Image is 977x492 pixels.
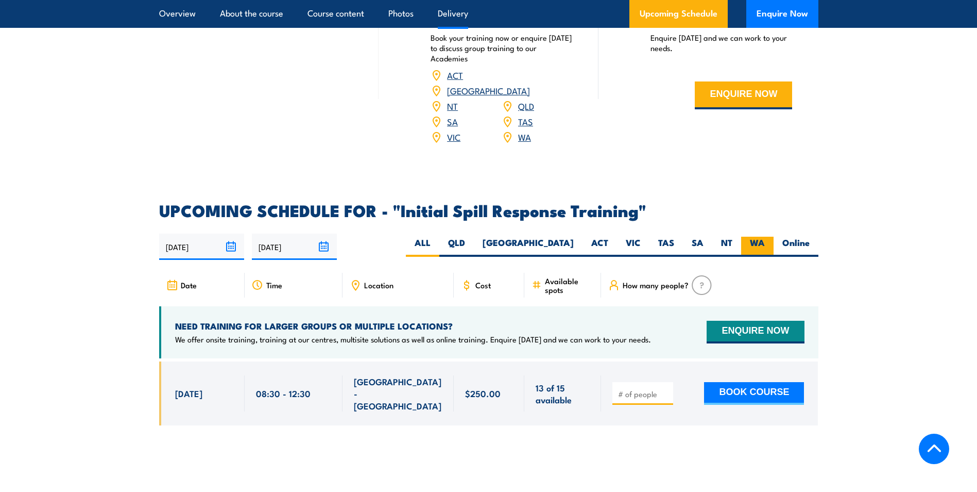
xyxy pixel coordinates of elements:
[707,321,804,343] button: ENQUIRE NOW
[354,375,442,412] span: [GEOGRAPHIC_DATA] - [GEOGRAPHIC_DATA]
[159,203,818,217] h2: UPCOMING SCHEDULE FOR - "Initial Spill Response Training"
[712,237,741,257] label: NT
[623,281,689,289] span: How many people?
[406,237,439,257] label: ALL
[175,387,202,399] span: [DATE]
[475,281,491,289] span: Cost
[256,387,311,399] span: 08:30 - 12:30
[447,130,460,143] a: VIC
[774,237,818,257] label: Online
[536,382,590,406] span: 13 of 15 available
[447,69,463,81] a: ACT
[582,237,617,257] label: ACT
[465,387,501,399] span: $250.00
[266,281,282,289] span: Time
[518,100,534,112] a: QLD
[474,237,582,257] label: [GEOGRAPHIC_DATA]
[439,237,474,257] label: QLD
[364,281,393,289] span: Location
[617,237,649,257] label: VIC
[649,237,683,257] label: TAS
[683,237,712,257] label: SA
[181,281,197,289] span: Date
[175,320,651,332] h4: NEED TRAINING FOR LARGER GROUPS OR MULTIPLE LOCATIONS?
[650,32,793,53] p: Enquire [DATE] and we can work to your needs.
[518,130,531,143] a: WA
[704,382,804,405] button: BOOK COURSE
[741,237,774,257] label: WA
[447,115,458,127] a: SA
[431,32,573,63] p: Book your training now or enquire [DATE] to discuss group training to our Academies
[447,84,530,96] a: [GEOGRAPHIC_DATA]
[695,81,792,109] button: ENQUIRE NOW
[159,234,244,260] input: From date
[618,389,670,399] input: # of people
[252,234,337,260] input: To date
[518,115,533,127] a: TAS
[447,100,458,112] a: NT
[545,276,594,294] span: Available spots
[175,334,651,345] p: We offer onsite training, training at our centres, multisite solutions as well as online training...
